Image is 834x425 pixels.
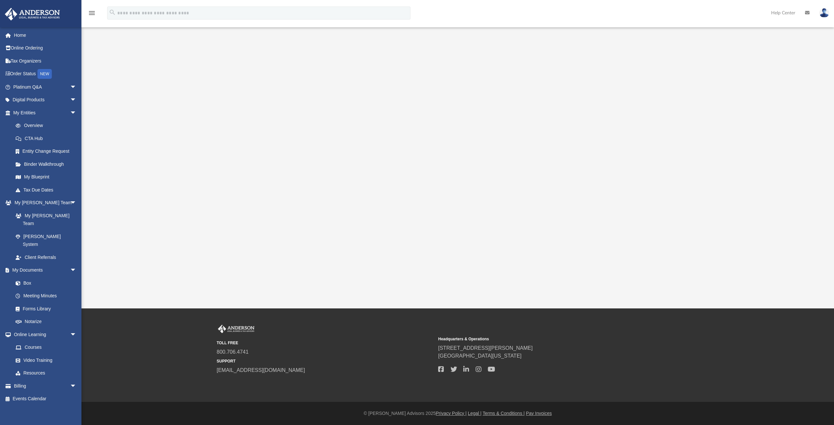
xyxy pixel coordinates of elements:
span: arrow_drop_down [70,379,83,393]
a: Online Ordering [5,42,86,55]
a: Privacy Policy | [436,411,467,416]
a: Notarize [9,315,83,328]
a: Order StatusNEW [5,67,86,81]
span: arrow_drop_down [70,264,83,277]
a: Client Referrals [9,251,83,264]
div: © [PERSON_NAME] Advisors 2025 [81,410,834,417]
a: Terms & Conditions | [483,411,525,416]
small: TOLL FREE [217,340,434,346]
a: 800.706.4741 [217,349,249,355]
a: [EMAIL_ADDRESS][DOMAIN_NAME] [217,367,305,373]
span: arrow_drop_down [70,196,83,210]
a: Legal | [468,411,482,416]
div: NEW [37,69,52,79]
a: Tax Organizers [5,54,86,67]
a: Overview [9,119,86,132]
a: Platinum Q&Aarrow_drop_down [5,80,86,93]
a: Home [5,29,86,42]
a: [GEOGRAPHIC_DATA][US_STATE] [438,353,522,359]
span: arrow_drop_down [70,106,83,120]
span: arrow_drop_down [70,328,83,341]
a: Forms Library [9,302,80,315]
img: User Pic [819,8,829,18]
span: arrow_drop_down [70,80,83,94]
i: menu [88,9,96,17]
a: My [PERSON_NAME] Team [9,209,80,230]
a: Tax Due Dates [9,183,86,196]
a: Video Training [9,354,80,367]
a: Billingarrow_drop_down [5,379,86,392]
a: My Entitiesarrow_drop_down [5,106,86,119]
span: arrow_drop_down [70,93,83,107]
a: My [PERSON_NAME] Teamarrow_drop_down [5,196,83,209]
a: My Blueprint [9,171,83,184]
a: Events Calendar [5,392,86,405]
a: Binder Walkthrough [9,158,86,171]
a: Courses [9,341,83,354]
small: Headquarters & Operations [438,336,655,342]
a: [PERSON_NAME] System [9,230,83,251]
img: Anderson Advisors Platinum Portal [3,8,62,21]
a: Box [9,276,80,290]
a: Pay Invoices [526,411,552,416]
a: [STREET_ADDRESS][PERSON_NAME] [438,345,533,351]
small: SUPPORT [217,358,434,364]
a: menu [88,12,96,17]
a: CTA Hub [9,132,86,145]
a: My Documentsarrow_drop_down [5,264,83,277]
a: Online Learningarrow_drop_down [5,328,83,341]
img: Anderson Advisors Platinum Portal [217,325,256,333]
a: Meeting Minutes [9,290,83,303]
a: Resources [9,367,83,380]
a: Digital Productsarrow_drop_down [5,93,86,106]
a: Entity Change Request [9,145,86,158]
i: search [109,9,116,16]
